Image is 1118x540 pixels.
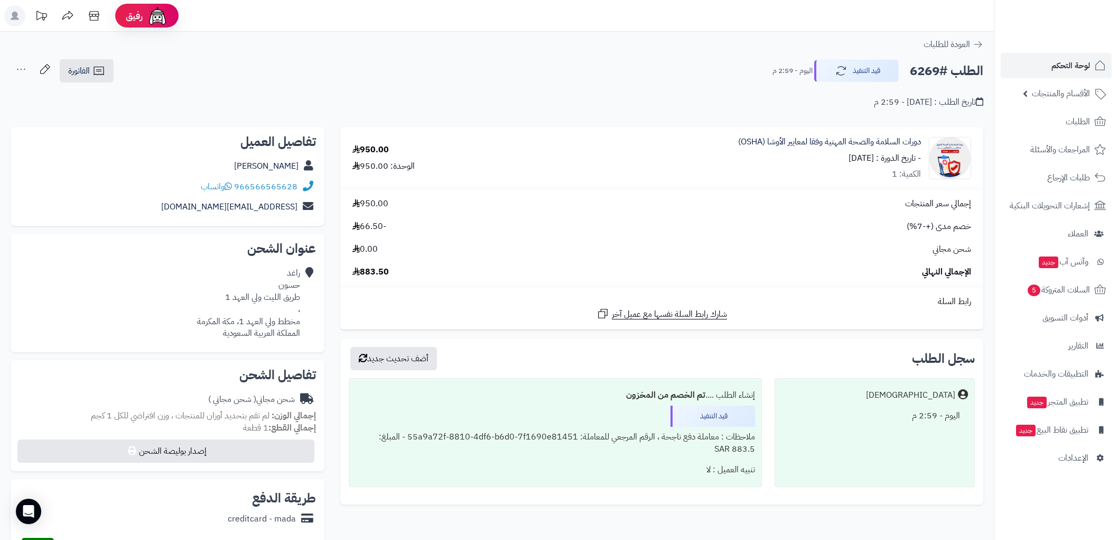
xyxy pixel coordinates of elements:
[814,60,899,82] button: قيد التنفيذ
[1024,367,1088,381] span: التطبيقات والخدمات
[892,168,921,180] div: الكمية: 1
[356,427,755,460] div: ملاحظات : معاملة دفع ناجحة ، الرقم المرجعي للمعاملة: 55a9a72f-8810-4df6-b6d0-7f1690e81451 - المبل...
[234,180,297,193] a: 966566565628
[234,160,299,172] a: [PERSON_NAME]
[1027,284,1041,297] span: 5
[1001,361,1112,387] a: التطبيقات والخدمات
[929,137,971,179] img: 1752420691-%D8%A7%D9%84%D8%B3%D9%84%D8%A7%D9%85%D8%A9%20%D9%88%20%D8%A7%D9%84%D8%B5%D8%AD%D8%A9%2...
[1015,423,1088,437] span: تطبيق نقاط البيع
[1032,86,1090,101] span: الأقسام والمنتجات
[597,307,727,321] a: شارك رابط السلة نفسها مع عميل آخر
[1001,445,1112,471] a: الإعدادات
[912,352,975,365] h3: سجل الطلب
[197,267,300,340] div: راغد حسون طريق الليث ولي العهد 1 ، مخطط ولي العهد 1، مكة المكرمة المملكة العربية السعودية
[1001,53,1112,78] a: لوحة التحكم
[1027,282,1090,297] span: السلات المتروكة
[1047,170,1090,185] span: طلبات الإرجاع
[1027,397,1047,408] span: جديد
[228,513,296,525] div: creditcard - mada
[772,66,813,76] small: اليوم - 2:59 م
[356,460,755,480] div: تنبيه العميل : لا
[1010,198,1090,213] span: إشعارات التحويلات البنكية
[17,440,314,463] button: إصدار بوليصة الشحن
[147,5,168,26] img: ai-face.png
[91,409,269,422] span: لم تقم بتحديد أوزان للمنتجات ، وزن افتراضي للكل 1 كجم
[922,266,971,278] span: الإجمالي النهائي
[28,5,54,29] a: تحديثات المنصة
[352,243,378,255] span: 0.00
[1068,338,1088,353] span: التقارير
[1001,137,1112,162] a: المراجعات والأسئلة
[352,221,386,233] span: -66.50
[208,393,295,406] div: شحن مجاني
[738,136,921,148] a: دورات السلامة والصحة المهنية وفقا لمعايير الأوشا (OSHA)
[874,96,983,108] div: تاريخ الطلب : [DATE] - 2:59 م
[161,200,297,213] a: [EMAIL_ADDRESS][DOMAIN_NAME]
[1001,305,1112,331] a: أدوات التسويق
[252,492,316,505] h2: طريقة الدفع
[1016,425,1036,436] span: جديد
[670,406,755,427] div: قيد التنفيذ
[1001,109,1112,134] a: الطلبات
[352,160,415,172] div: الوحدة: 950.00
[849,152,921,164] small: - تاريخ الدورة : [DATE]
[1068,226,1088,241] span: العملاء
[1001,221,1112,246] a: العملاء
[626,389,705,401] b: تم الخصم من المخزون
[933,243,971,255] span: شحن مجاني
[356,385,755,406] div: إنشاء الطلب ....
[612,308,727,321] span: شارك رابط السلة نفسها مع عميل آخر
[1039,257,1058,268] span: جديد
[19,369,316,381] h2: تفاصيل الشحن
[1001,333,1112,359] a: التقارير
[924,38,983,51] a: العودة للطلبات
[16,499,41,524] div: Open Intercom Messenger
[1001,193,1112,218] a: إشعارات التحويلات البنكية
[1030,142,1090,157] span: المراجعات والأسئلة
[1001,249,1112,274] a: وآتس آبجديد
[910,60,983,82] h2: الطلب #6269
[19,135,316,148] h2: تفاصيل العميل
[243,422,316,434] small: 1 قطعة
[352,198,388,210] span: 950.00
[1058,451,1088,465] span: الإعدادات
[905,198,971,210] span: إجمالي سعر المنتجات
[781,406,968,426] div: اليوم - 2:59 م
[208,393,256,406] span: ( شحن مجاني )
[272,409,316,422] strong: إجمالي الوزن:
[268,422,316,434] strong: إجمالي القطع:
[1001,389,1112,415] a: تطبيق المتجرجديد
[19,242,316,255] h2: عنوان الشحن
[1026,395,1088,409] span: تطبيق المتجر
[1001,277,1112,303] a: السلات المتروكة5
[352,266,389,278] span: 883.50
[1051,58,1090,73] span: لوحة التحكم
[68,65,90,77] span: الفاتورة
[1001,417,1112,443] a: تطبيق نقاط البيعجديد
[907,221,971,233] span: خصم مدى (+-7%)
[1066,114,1090,129] span: الطلبات
[924,38,970,51] span: العودة للطلبات
[60,59,114,83] a: الفاتورة
[344,296,979,308] div: رابط السلة
[126,10,143,22] span: رفيق
[1001,165,1112,190] a: طلبات الإرجاع
[350,347,437,370] button: أضف تحديث جديد
[352,144,389,156] div: 950.00
[1042,310,1088,325] span: أدوات التسويق
[1038,254,1088,269] span: وآتس آب
[866,389,955,401] div: [DEMOGRAPHIC_DATA]
[201,180,232,193] a: واتساب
